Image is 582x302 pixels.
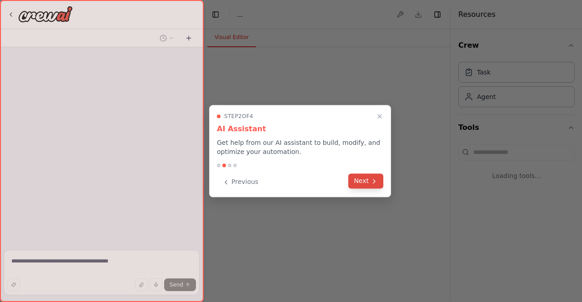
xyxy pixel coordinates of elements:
h3: AI Assistant [217,124,383,134]
button: Previous [217,174,264,189]
span: Step 2 of 4 [224,113,253,120]
p: Get help from our AI assistant to build, modify, and optimize your automation. [217,138,383,156]
button: Close walkthrough [374,111,385,122]
button: Next [348,173,383,188]
button: Hide left sidebar [209,8,222,21]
